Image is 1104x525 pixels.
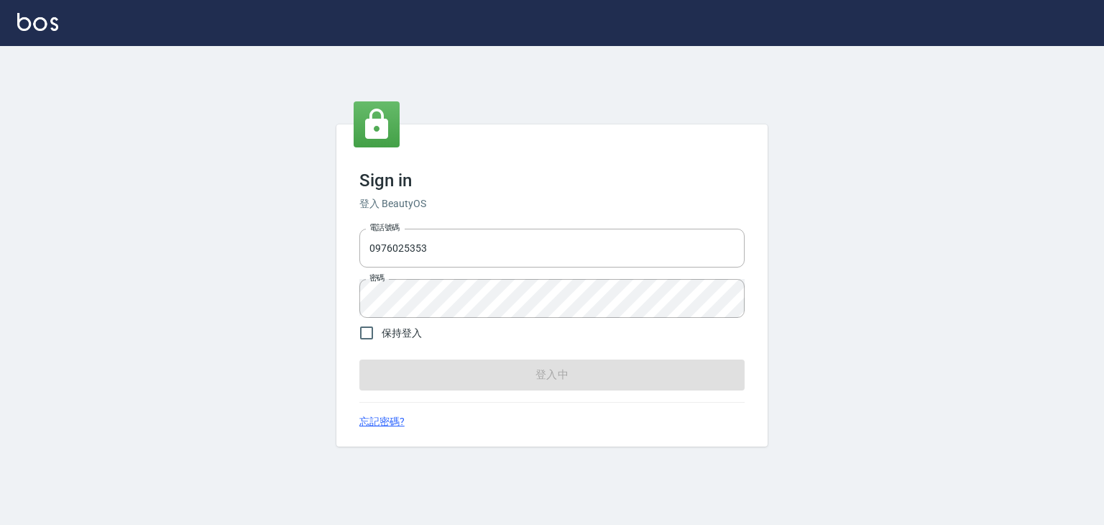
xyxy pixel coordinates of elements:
[382,326,422,341] span: 保持登入
[17,13,58,31] img: Logo
[369,222,400,233] label: 電話號碼
[369,273,385,283] label: 密碼
[359,170,745,191] h3: Sign in
[359,196,745,211] h6: 登入 BeautyOS
[359,414,405,429] a: 忘記密碼?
